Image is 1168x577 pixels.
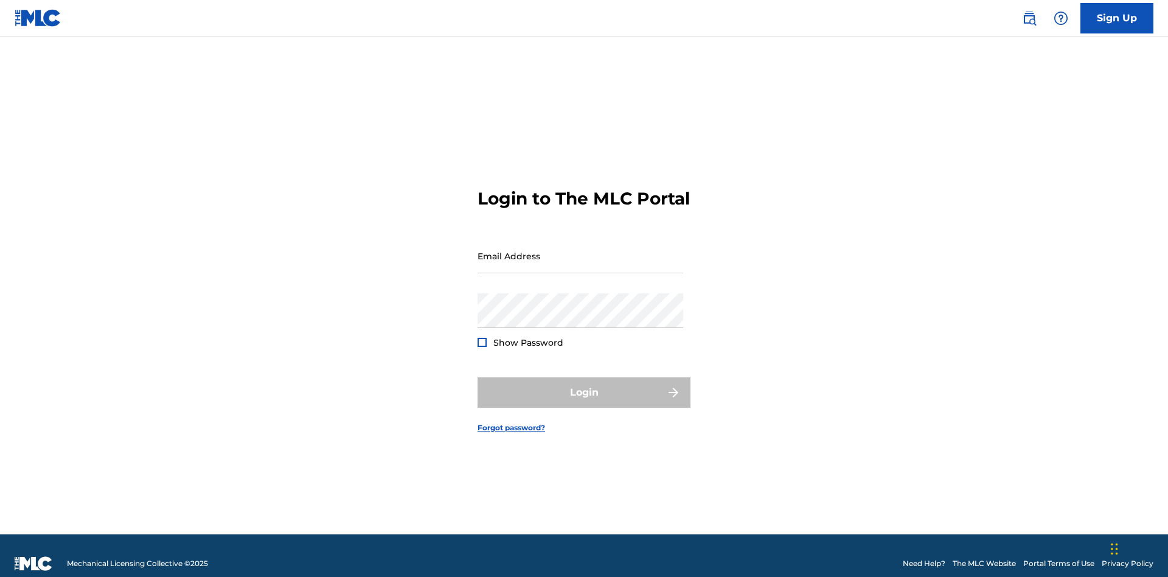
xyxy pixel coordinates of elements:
[1111,531,1118,567] div: Drag
[1023,558,1094,569] a: Portal Terms of Use
[478,188,690,209] h3: Login to The MLC Portal
[1049,6,1073,30] div: Help
[1022,11,1037,26] img: search
[478,422,545,433] a: Forgot password?
[67,558,208,569] span: Mechanical Licensing Collective © 2025
[15,9,61,27] img: MLC Logo
[953,558,1016,569] a: The MLC Website
[493,337,563,348] span: Show Password
[1102,558,1153,569] a: Privacy Policy
[1107,519,1168,577] iframe: Chat Widget
[1080,3,1153,33] a: Sign Up
[1017,6,1041,30] a: Public Search
[1054,11,1068,26] img: help
[15,556,52,571] img: logo
[903,558,945,569] a: Need Help?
